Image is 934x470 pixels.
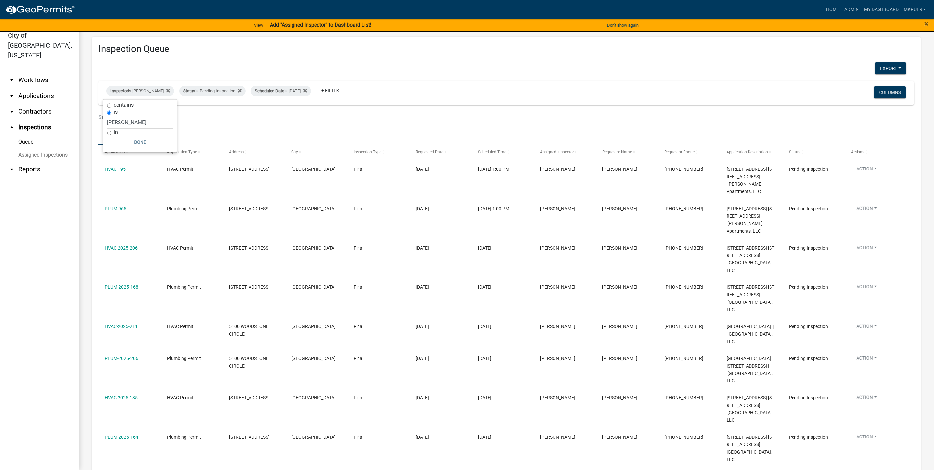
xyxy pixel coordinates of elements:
span: Final [354,245,363,251]
span: 5120 WOODSTONE CIRCLE [229,395,270,400]
span: Application Type [167,150,197,154]
label: in [114,130,118,135]
button: Action [851,323,882,332]
span: Final [354,206,363,211]
button: Export [875,62,906,74]
span: Application Description [727,150,768,154]
div: [DATE] [478,244,528,252]
span: Final [354,395,363,400]
span: 08/14/2025 [416,435,429,440]
span: JEFFERSONVILLE [292,167,336,172]
span: Assigned Inspector [540,150,574,154]
span: 08/14/2025 [416,324,429,329]
a: HVAC-2025-185 [105,395,138,400]
span: Jeremy Ramsey [540,395,575,400]
span: 4501 TOWN CENTER BOULEVARD [229,167,270,172]
span: Pending Inspection [789,245,828,251]
span: Final [354,324,363,329]
span: Final [354,284,363,290]
span: 5100 WOODSTONE CIRCLE [229,356,269,369]
span: CHRIS [602,395,638,400]
a: + Filter [316,84,344,96]
span: 502-403-4429 [664,435,703,440]
div: is [DATE] [251,86,311,96]
div: [DATE] 1:00 PM [478,205,528,213]
span: 5120 WOODSTONE CIRCLE 5120 Woodstone Circle, Lot 152 | Woodstone Creek, LLC [727,435,775,462]
datatable-header-cell: Requested Date [409,145,471,160]
span: 4501 TOWN CENTER BOULEVARD [229,206,270,211]
button: Action [851,434,882,443]
span: HVAC Permit [167,324,193,329]
span: Plumbing Permit [167,435,201,440]
a: HVAC-2025-211 [105,324,138,329]
span: JEFFERSONVILLE [292,206,336,211]
span: 08/14/2025 [416,356,429,361]
span: Jeremy Ramsey [540,167,575,172]
span: Jeremy Ramsey [540,284,575,290]
a: mkruer [901,3,929,16]
span: Requestor Name [602,150,632,154]
label: contains [114,103,134,108]
a: PLUM-965 [105,206,126,211]
span: JEFFERSONVILLE [292,324,336,329]
a: PLUM-2025-206 [105,356,138,361]
span: Pending Inspection [789,435,828,440]
button: Close [925,20,929,28]
span: JEFFERSONVILLE [292,284,336,290]
button: Columns [874,86,906,98]
datatable-header-cell: Requestor Phone [658,145,720,160]
span: Requestor Phone [664,150,695,154]
a: My Dashboard [861,3,901,16]
a: PLUM-2025-168 [105,284,138,290]
a: Data [98,124,117,145]
i: arrow_drop_down [8,166,16,173]
span: Plumbing Permit [167,356,201,361]
a: HVAC-2025-206 [105,245,138,251]
span: Jeremy Ramsey [540,245,575,251]
span: 502-403-4429 [664,356,703,361]
span: Status [183,88,195,93]
span: 812-989-6355 [664,167,703,172]
a: Home [823,3,842,16]
span: CAMERON [602,167,638,172]
span: HVAC Permit [167,395,193,400]
div: [DATE] [478,434,528,441]
span: CHRIS [602,284,638,290]
span: JEFFERSONVILLE [292,435,336,440]
span: JEFFERSONVILLE [292,356,336,361]
label: is [114,110,118,115]
span: Jeremy Ramsey [540,356,575,361]
span: CAMERON [602,206,638,211]
span: 08/14/2025 [416,395,429,400]
button: Action [851,205,882,214]
i: arrow_drop_down [8,92,16,100]
div: is [PERSON_NAME] [106,86,174,96]
span: Jeremy Ramsey [540,324,575,329]
span: 4501 TOWN CENTER BOULEVARD 4501 Town Center Blvd., Building 9 | Warren Apartments, LLC [727,167,775,194]
span: JEFFERSONVILLE [292,245,336,251]
datatable-header-cell: Application [98,145,161,160]
span: City [292,150,298,154]
datatable-header-cell: City [285,145,347,160]
span: Pending Inspection [789,356,828,361]
span: Inspection Type [354,150,381,154]
button: Action [851,394,882,404]
span: 5119 WOODSTONE CIRCLE 5119 Woodstone Circle | Woodstone Creek, LLC [727,245,775,273]
span: 5120 WOODSTONE CIRCLE 5120 Woodstone Circle | Woodstone Creek, LLC [727,395,775,423]
div: is Pending Inspection [179,86,246,96]
span: × [925,19,929,28]
datatable-header-cell: Address [223,145,285,160]
span: Pending Inspection [789,395,828,400]
span: Inspector [110,88,128,93]
button: Action [851,166,882,175]
div: [DATE] [478,394,528,402]
span: 502-403-4429 [664,395,703,400]
span: 502-403-4429 [664,284,703,290]
span: CHRIS [602,356,638,361]
span: 5100 WOODSTONE CIRCLE 5100 Woodstone Circle, LOT 162 | Woodstone Creek, LLC [727,356,773,383]
span: Pending Inspection [789,284,828,290]
span: Plumbing Permit [167,206,201,211]
span: 08/14/2025 [416,245,429,251]
datatable-header-cell: Assigned Inspector [534,145,596,160]
button: Action [851,244,882,254]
